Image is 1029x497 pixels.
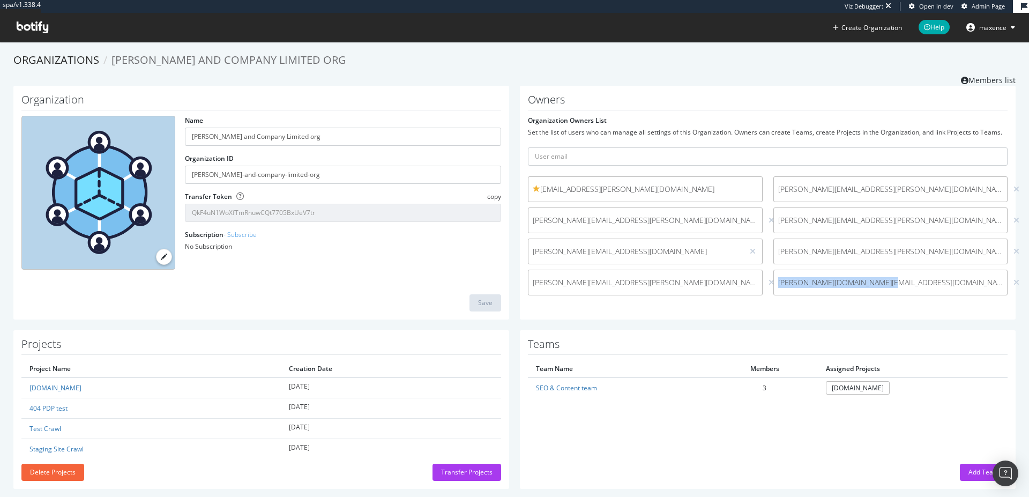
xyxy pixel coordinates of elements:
h1: Organization [21,94,501,110]
div: Add Team [968,468,999,477]
input: name [185,128,501,146]
span: Admin Page [972,2,1005,10]
div: Set the list of users who can manage all settings of this Organization. Owners can create Teams, ... [528,128,1008,137]
button: Save [469,294,501,311]
a: Organizations [13,53,99,67]
a: Test Crawl [29,424,61,433]
span: [PERSON_NAME][EMAIL_ADDRESS][PERSON_NAME][DOMAIN_NAME] [778,246,1003,257]
span: [PERSON_NAME][EMAIL_ADDRESS][DOMAIN_NAME] [533,246,739,257]
td: [DATE] [281,439,501,459]
button: Add Team [960,464,1008,481]
a: [DOMAIN_NAME] [29,383,81,392]
input: User email [528,147,1008,166]
span: Help [919,20,950,34]
a: Staging Site Crawl [29,444,84,454]
td: [DATE] [281,398,501,419]
td: [DATE] [281,377,501,398]
div: Open Intercom Messenger [993,461,1018,486]
label: Name [185,116,203,125]
label: Organization ID [185,154,234,163]
span: [PERSON_NAME][DOMAIN_NAME][EMAIL_ADDRESS][DOMAIN_NAME] [778,277,1003,288]
span: [PERSON_NAME][EMAIL_ADDRESS][PERSON_NAME][DOMAIN_NAME] [533,277,758,288]
div: Transfer Projects [441,468,493,477]
span: [EMAIL_ADDRESS][PERSON_NAME][DOMAIN_NAME] [533,184,758,195]
a: SEO & Content team [536,383,597,392]
h1: Owners [528,94,1008,110]
ol: breadcrumbs [13,53,1016,68]
span: [PERSON_NAME] and Company Limited org [111,53,346,67]
td: [DATE] [281,419,501,439]
button: maxence [958,19,1024,36]
a: Open in dev [909,2,953,11]
span: [PERSON_NAME][EMAIL_ADDRESS][PERSON_NAME][DOMAIN_NAME] [778,215,1003,226]
h1: Projects [21,338,501,355]
input: Organization ID [185,166,501,184]
span: [PERSON_NAME][EMAIL_ADDRESS][PERSON_NAME][DOMAIN_NAME] [778,184,1003,195]
a: [DOMAIN_NAME] [826,381,890,395]
button: Delete Projects [21,464,84,481]
th: Project Name [21,360,281,377]
td: 3 [711,377,818,398]
h1: Teams [528,338,1008,355]
div: No Subscription [185,242,501,251]
label: Transfer Token [185,192,232,201]
a: Transfer Projects [433,468,501,477]
button: Create Organization [832,23,903,33]
div: Delete Projects [30,468,76,477]
th: Assigned Projects [818,360,1008,377]
a: Admin Page [961,2,1005,11]
span: [PERSON_NAME][EMAIL_ADDRESS][PERSON_NAME][DOMAIN_NAME] [533,215,758,226]
a: Delete Projects [21,468,84,477]
th: Members [711,360,818,377]
label: Subscription [185,230,257,239]
span: copy [487,192,501,201]
a: Members list [961,72,1016,86]
th: Team Name [528,360,711,377]
a: 404 PDP test [29,404,68,413]
div: Save [478,298,493,307]
div: Viz Debugger: [845,2,883,11]
th: Creation Date [281,360,501,377]
span: maxence [979,23,1006,32]
span: Open in dev [919,2,953,10]
button: Transfer Projects [433,464,501,481]
a: Add Team [960,468,1008,477]
label: Organization Owners List [528,116,607,125]
a: - Subscribe [223,230,257,239]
